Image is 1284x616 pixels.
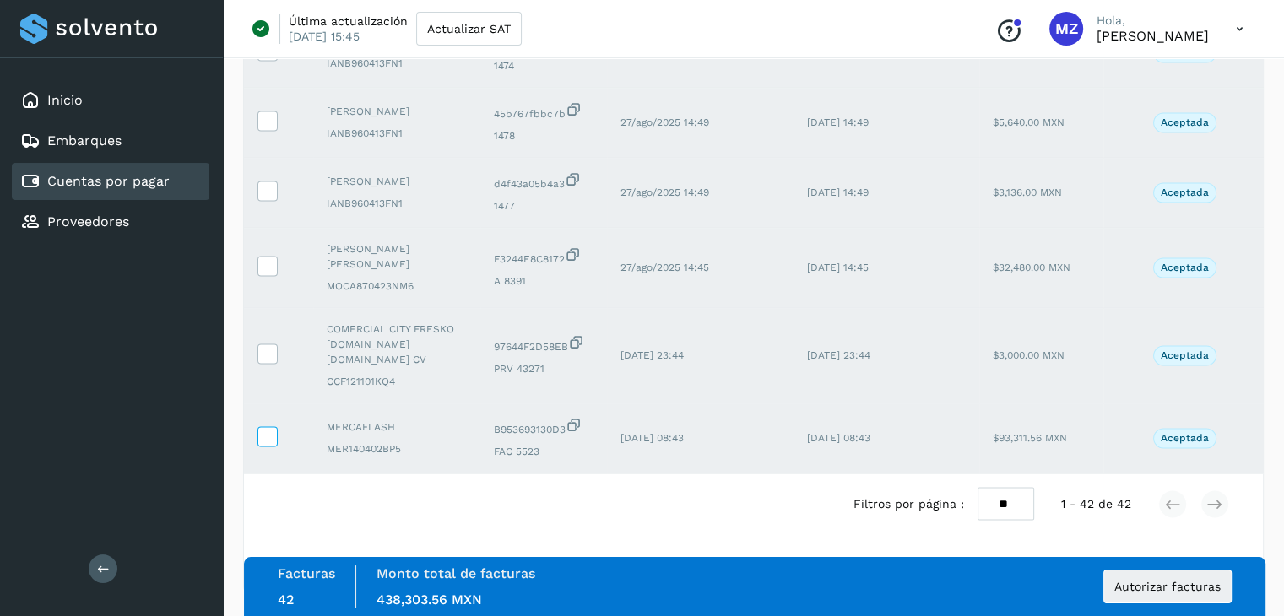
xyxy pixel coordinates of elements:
[620,262,709,273] span: 27/ago/2025 14:45
[47,92,83,108] a: Inicio
[1161,116,1209,128] p: Aceptada
[327,374,467,389] span: CCF121101KQ4
[494,417,593,437] span: B953693130D3
[327,241,467,272] span: [PERSON_NAME] [PERSON_NAME]
[620,186,709,198] span: 27/ago/2025 14:49
[993,262,1070,273] span: $32,480.00 MXN
[807,116,869,128] span: [DATE] 14:49
[278,592,294,608] span: 42
[1161,186,1209,198] p: Aceptada
[12,163,209,200] div: Cuentas por pagar
[1161,432,1209,444] p: Aceptada
[327,441,467,457] span: MER140402BP5
[327,56,467,71] span: IANB960413FN1
[1097,28,1209,44] p: Mariana Zavala Uribe
[494,101,593,122] span: 45b767fbbc7b
[427,23,511,35] span: Actualizar SAT
[993,186,1062,198] span: $3,136.00 MXN
[1103,570,1232,603] button: Autorizar facturas
[993,349,1065,361] span: $3,000.00 MXN
[327,126,467,141] span: IANB960413FN1
[1114,581,1221,592] span: Autorizar facturas
[278,565,335,581] label: Facturas
[12,122,209,159] div: Embarques
[1161,349,1209,361] p: Aceptada
[494,361,593,376] span: PRV 43271
[327,322,467,367] span: COMERCIAL CITY FRESKO [DOMAIN_NAME] [DOMAIN_NAME] CV
[993,432,1067,444] span: $93,311.56 MXN
[494,444,593,459] span: FAC 5523
[327,419,467,435] span: MERCAFLASH
[807,262,869,273] span: [DATE] 14:45
[620,116,709,128] span: 27/ago/2025 14:49
[494,273,593,289] span: A 8391
[47,213,129,230] a: Proveedores
[494,171,593,192] span: d4f43a05b4a3
[12,203,209,240] div: Proveedores
[853,494,964,512] span: Filtros por página :
[47,173,170,189] a: Cuentas por pagar
[1061,494,1131,512] span: 1 - 42 de 42
[12,82,209,119] div: Inicio
[807,349,870,361] span: [DATE] 23:44
[377,592,482,608] span: 438,303.56 MXN
[289,14,408,29] p: Última actualización
[807,432,870,444] span: [DATE] 08:43
[1097,14,1209,28] p: Hola,
[620,349,684,361] span: [DATE] 23:44
[807,186,869,198] span: [DATE] 14:49
[494,58,593,73] span: 1474
[494,198,593,213] span: 1477
[327,104,467,119] span: [PERSON_NAME]
[47,132,122,149] a: Embarques
[993,116,1065,128] span: $5,640.00 MXN
[377,565,535,581] label: Monto total de facturas
[289,29,360,44] p: [DATE] 15:45
[327,196,467,211] span: IANB960413FN1
[494,128,593,143] span: 1478
[494,334,593,354] span: 97644F2D58EB
[620,432,684,444] span: [DATE] 08:43
[327,278,467,294] span: MOCA870423NM6
[1161,262,1209,273] p: Aceptada
[494,246,593,267] span: F3244E8C8172
[327,174,467,189] span: [PERSON_NAME]
[416,12,522,46] button: Actualizar SAT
